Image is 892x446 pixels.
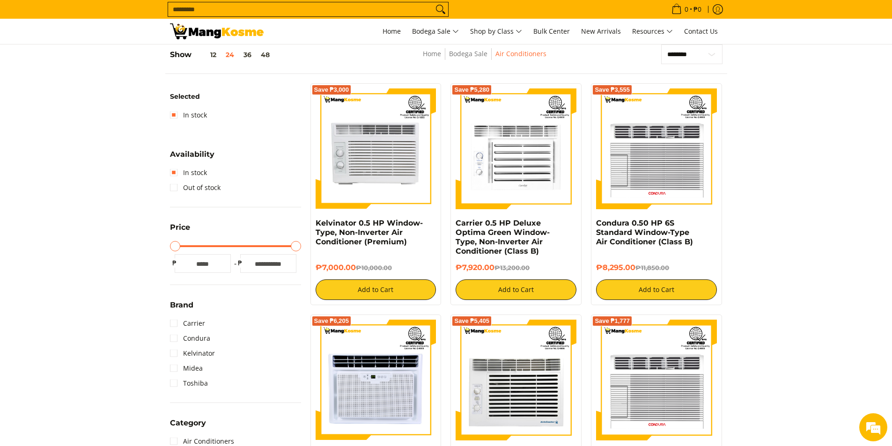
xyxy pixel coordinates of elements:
[412,26,459,37] span: Bodega Sale
[576,19,626,44] a: New Arrivals
[669,4,704,15] span: •
[433,2,448,16] button: Search
[383,27,401,36] span: Home
[170,361,203,376] a: Midea
[221,51,239,58] button: 24
[684,27,718,36] span: Contact Us
[170,224,190,238] summary: Open
[170,331,210,346] a: Condura
[679,19,722,44] a: Contact Us
[273,19,722,44] nav: Main Menu
[170,376,208,391] a: Toshiba
[170,165,207,180] a: In stock
[236,258,245,268] span: ₱
[581,27,621,36] span: New Arrivals
[378,19,405,44] a: Home
[632,26,673,37] span: Resources
[170,50,274,59] h5: Show
[495,49,546,58] a: Air Conditioners
[170,93,301,101] h6: Selected
[192,51,221,58] button: 12
[170,301,193,316] summary: Open
[170,151,214,165] summary: Open
[635,264,669,271] del: ₱11,850.00
[456,88,576,209] img: Carrier 0.5 HP Deluxe Optima Green Window-Type, Non-Inverter Air Conditioner (Class B)
[407,19,464,44] a: Bodega Sale
[683,6,690,13] span: 0
[49,52,157,65] div: Chat with us now
[170,316,205,331] a: Carrier
[454,318,489,324] span: Save ₱5,405
[357,48,612,69] nav: Breadcrumbs
[316,88,436,209] img: Kelvinator 0.5 HP Window-Type, Non-Inverter Air Conditioner (Premium)
[316,219,423,246] a: Kelvinator 0.5 HP Window-Type, Non-Inverter Air Conditioner (Premium)
[470,26,522,37] span: Shop by Class
[627,19,678,44] a: Resources
[239,51,256,58] button: 36
[596,88,717,209] img: condura-wrac-6s-premium-mang-kosme
[5,256,178,288] textarea: Type your message and hit 'Enter'
[170,301,193,309] span: Brand
[692,6,703,13] span: ₱0
[356,264,392,271] del: ₱10,000.00
[316,279,436,300] button: Add to Cart
[494,264,530,271] del: ₱13,200.00
[170,108,207,123] a: In stock
[596,279,717,300] button: Add to Cart
[154,5,176,27] div: Minimize live chat window
[314,318,349,324] span: Save ₱6,205
[533,27,570,36] span: Bulk Center
[423,49,441,58] a: Home
[316,263,436,272] h6: ₱7,000.00
[456,219,550,256] a: Carrier 0.5 HP Deluxe Optima Green Window-Type, Non-Inverter Air Conditioner (Class B)
[256,51,274,58] button: 48
[170,180,221,195] a: Out of stock
[170,258,179,268] span: ₱
[170,23,264,39] img: Bodega Sale Aircon l Mang Kosme: Home Appliances Warehouse Sale
[170,151,214,158] span: Availability
[596,219,693,246] a: Condura 0.50 HP 6S Standard Window-Type Air Conditioner (Class B)
[314,87,349,93] span: Save ₱3,000
[456,263,576,272] h6: ₱7,920.00
[454,87,489,93] span: Save ₱5,280
[316,320,436,440] img: Carrier 0.5 HP Remote Aura Window-Type Air Conditioner (Class B)
[170,419,206,434] summary: Open
[596,320,717,440] img: condura-wrac-6s-premium-mang-kosme
[54,118,129,212] span: We're online!
[449,49,487,58] a: Bodega Sale
[170,224,190,231] span: Price
[465,19,527,44] a: Shop by Class
[529,19,575,44] a: Bulk Center
[456,279,576,300] button: Add to Cart
[595,318,630,324] span: Save ₱1,777
[596,263,717,272] h6: ₱8,295.00
[595,87,630,93] span: Save ₱3,555
[170,346,215,361] a: Kelvinator
[456,320,576,440] img: Kelvinator 0.75 HP Deluxe Eco, Window-Type Air Conditioner (Class A)
[170,419,206,427] span: Category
